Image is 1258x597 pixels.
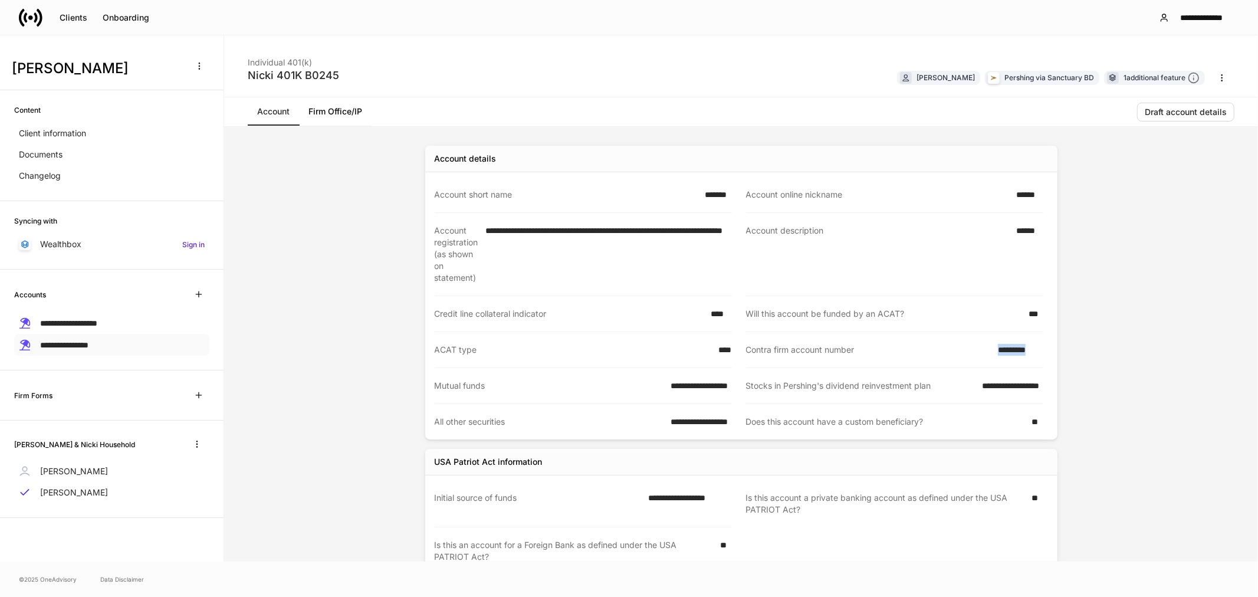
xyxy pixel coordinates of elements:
[14,439,135,450] h6: [PERSON_NAME] & Nicki Household
[248,50,339,68] div: Individual 401(k)
[435,492,642,515] div: Initial source of funds
[19,575,77,584] span: © 2025 OneAdvisory
[435,189,698,201] div: Account short name
[435,153,497,165] div: Account details
[248,68,339,83] div: Nicki 401K B0245
[435,416,664,428] div: All other securities
[19,127,86,139] p: Client information
[14,215,57,227] h6: Syncing with
[435,380,664,392] div: Mutual funds
[14,144,209,165] a: Documents
[95,8,157,27] button: Onboarding
[746,344,991,356] div: Contra firm account number
[435,225,479,284] div: Account registration (as shown on statement)
[746,416,1025,428] div: Does this account have a custom beneficiary?
[40,238,81,250] p: Wealthbox
[19,170,61,182] p: Changelog
[14,482,209,503] a: [PERSON_NAME]
[14,123,209,144] a: Client information
[746,492,1025,516] div: Is this account a private banking account as defined under the USA PATRIOT Act?
[1004,72,1094,83] div: Pershing via Sanctuary BD
[14,104,41,116] h6: Content
[746,189,1009,201] div: Account online nickname
[299,97,372,126] a: Firm Office/IP
[100,575,144,584] a: Data Disclaimer
[1124,72,1200,84] div: 1 additional feature
[248,97,299,126] a: Account
[1145,108,1227,116] div: Draft account details
[12,59,182,78] h3: [PERSON_NAME]
[14,289,46,300] h6: Accounts
[435,344,711,356] div: ACAT type
[746,308,1022,320] div: Will this account be funded by an ACAT?
[14,234,209,255] a: WealthboxSign in
[103,14,149,22] div: Onboarding
[746,380,975,392] div: Stocks in Pershing's dividend reinvestment plan
[435,539,714,563] div: Is this an account for a Foreign Bank as defined under the USA PATRIOT Act?
[19,149,63,160] p: Documents
[14,165,209,186] a: Changelog
[917,72,975,83] div: [PERSON_NAME]
[40,487,108,498] p: [PERSON_NAME]
[52,8,95,27] button: Clients
[182,239,205,250] h6: Sign in
[14,461,209,482] a: [PERSON_NAME]
[1137,103,1234,122] button: Draft account details
[435,456,543,468] div: USA Patriot Act information
[746,225,1009,284] div: Account description
[40,465,108,477] p: [PERSON_NAME]
[14,390,52,401] h6: Firm Forms
[435,308,704,320] div: Credit line collateral indicator
[60,14,87,22] div: Clients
